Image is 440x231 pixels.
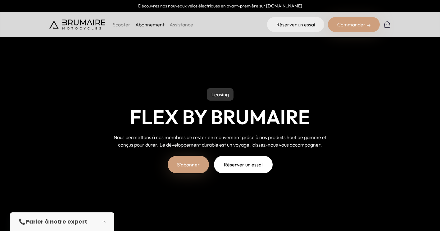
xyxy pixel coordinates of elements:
[114,134,327,148] span: Nous permettons à nos membres de rester en mouvement grâce à nos produits haut de gamme et conçus...
[135,21,165,28] a: Abonnement
[383,21,391,28] img: Panier
[168,156,209,173] a: S'abonner
[170,21,193,28] a: Assistance
[130,106,310,129] h1: Flex by Brumaire
[328,17,380,32] div: Commander
[49,20,105,29] img: Brumaire Motocycles
[214,156,273,173] a: Réserver un essai
[113,21,130,28] p: Scooter
[207,88,234,101] p: Leasing
[367,24,370,27] img: right-arrow-2.png
[267,17,324,32] a: Réserver un essai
